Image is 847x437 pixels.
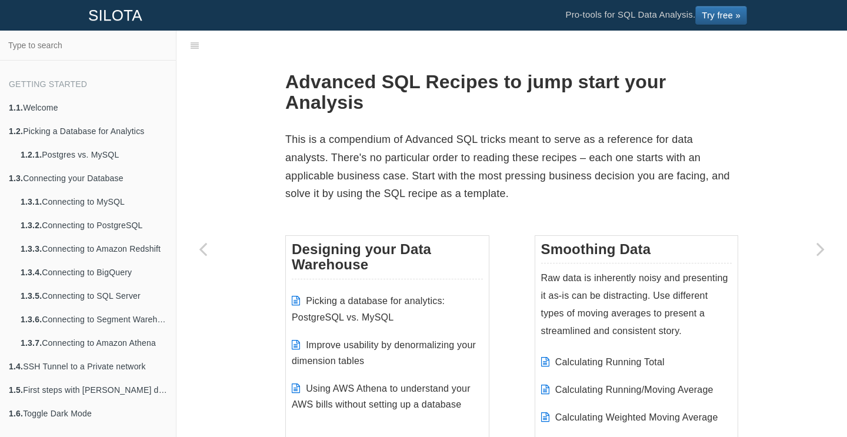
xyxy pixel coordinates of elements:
[21,315,42,324] b: 1.3.6.
[9,362,23,371] b: 1.4.
[4,34,172,56] input: Type to search
[541,269,732,340] p: Raw data is inherently noisy and presenting it as-is can be distracting. Use different types of m...
[9,174,23,183] b: 1.3.
[9,385,23,395] b: 1.5.
[21,244,42,253] b: 1.3.3.
[292,383,471,409] a: Using AWS Athena to understand your AWS bills without setting up a database
[555,385,713,395] a: Calculating Running/Moving Average
[292,296,445,322] a: Picking a database for analytics: PostgreSQL vs. MySQL
[21,150,42,159] b: 1.2.1.
[555,412,718,422] a: Calculating Weighted Moving Average
[553,1,759,30] li: Pro-tools for SQL Data Analysis.
[12,308,176,331] a: 1.3.6.Connecting to Segment Warehouse
[12,214,176,237] a: 1.3.2.Connecting to PostgreSQL
[12,284,176,308] a: 1.3.5.Connecting to SQL Server
[176,60,229,437] a: Previous page: Toggle Dark Mode
[9,126,23,136] b: 1.2.
[21,268,42,277] b: 1.3.4.
[12,237,176,261] a: 1.3.3.Connecting to Amazon Redshift
[794,60,847,437] a: Next page: Calculating Running Total
[21,291,42,301] b: 1.3.5.
[12,143,176,166] a: 1.2.1.Postgres vs. MySQL
[21,338,42,348] b: 1.3.7.
[541,242,732,263] h3: Smoothing Data
[285,72,738,113] h1: Advanced SQL Recipes to jump start your Analysis
[285,131,738,202] p: This is a compendium of Advanced SQL tricks meant to serve as a reference for data analysts. Ther...
[12,261,176,284] a: 1.3.4.Connecting to BigQuery
[21,221,42,230] b: 1.3.2.
[21,197,42,206] b: 1.3.1.
[79,1,151,30] a: SILOTA
[12,190,176,214] a: 1.3.1.Connecting to MySQL
[12,331,176,355] a: 1.3.7.Connecting to Amazon Athena
[695,6,747,25] a: Try free »
[555,357,665,367] a: Calculating Running Total
[292,242,483,279] h3: Designing your Data Warehouse
[9,409,23,418] b: 1.6.
[9,103,23,112] b: 1.1.
[292,340,476,366] a: Improve usability by denormalizing your dimension tables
